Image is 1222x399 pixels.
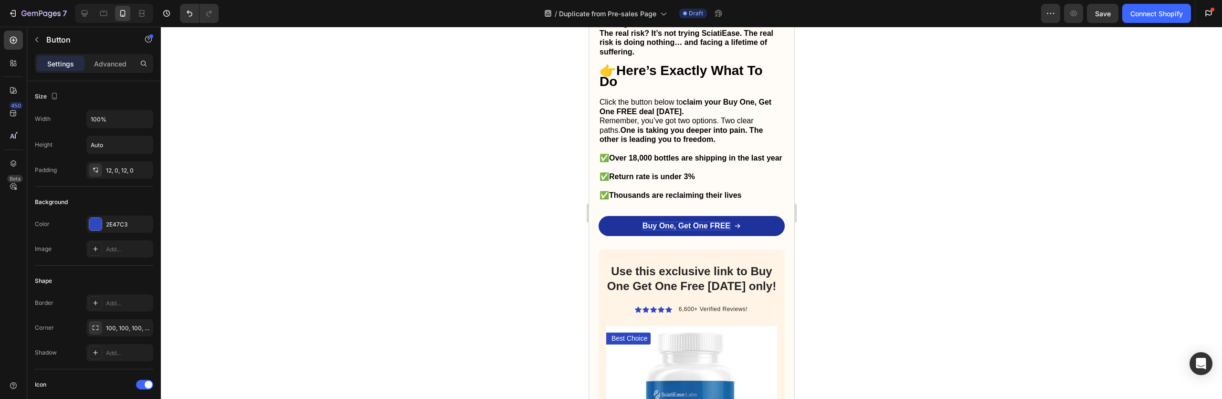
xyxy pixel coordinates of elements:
div: Size [35,90,60,103]
div: Width [35,115,51,123]
div: Padding [35,166,57,174]
span: Draft [689,9,703,18]
div: Connect Shopify [1130,9,1183,19]
button: 7 [4,4,71,23]
button: Connect Shopify [1122,4,1191,23]
div: 100, 100, 100, 100 [106,324,151,333]
p: Settings [47,59,74,69]
div: Shadow [35,348,57,357]
input: Auto [87,110,153,128]
span: / [555,9,557,19]
p: Button [46,34,127,45]
p: 7 [63,8,67,19]
div: Height [35,140,53,149]
div: Image [35,245,52,253]
div: 12, 0, 12, 0 [106,166,151,175]
div: Open Intercom Messenger [1190,352,1212,375]
div: 450 [9,102,23,109]
p: Advanced [94,59,126,69]
div: Add... [106,299,151,308]
div: Undo/Redo [180,4,219,23]
button: Save [1087,4,1118,23]
iframe: Design area [589,27,794,399]
input: Auto [87,136,153,153]
div: Background [35,198,68,206]
div: Add... [106,245,151,254]
span: Duplicate from Pre-sales Page [559,9,656,19]
div: 2E47C3 [106,220,151,229]
div: Beta [7,175,23,183]
div: Icon [35,380,46,389]
span: Save [1095,10,1111,18]
div: Add... [106,349,151,357]
div: Corner [35,324,54,332]
div: Color [35,220,50,228]
div: Shape [35,277,52,285]
div: Border [35,299,53,307]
